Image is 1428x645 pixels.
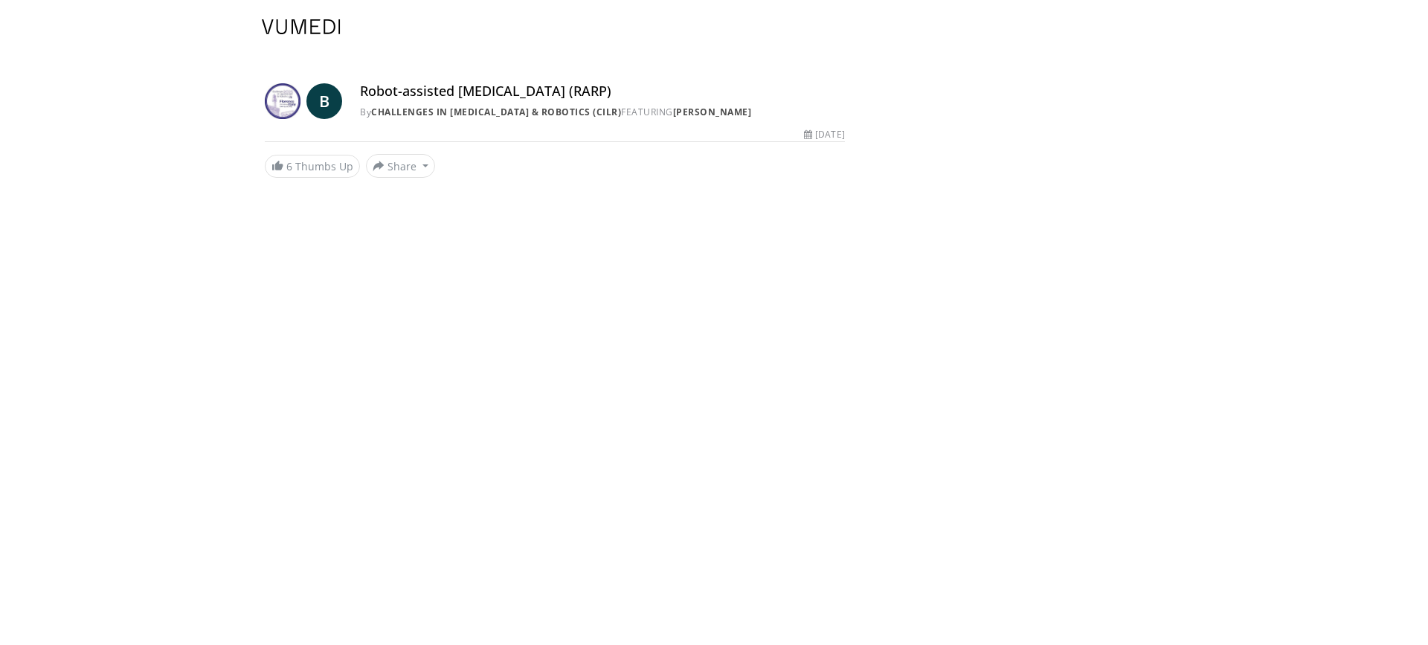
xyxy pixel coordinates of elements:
h4: Robot-assisted [MEDICAL_DATA] (RARP) [360,83,845,100]
span: 6 [286,159,292,173]
button: Share [366,154,435,178]
div: [DATE] [804,128,844,141]
img: Challenges in Laparoscopy & Robotics (CILR) [265,83,300,119]
a: [PERSON_NAME] [673,106,752,118]
a: B [306,83,342,119]
a: Challenges in [MEDICAL_DATA] & Robotics (CILR) [371,106,621,118]
img: VuMedi Logo [262,19,341,34]
a: 6 Thumbs Up [265,155,360,178]
div: By FEATURING [360,106,845,119]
